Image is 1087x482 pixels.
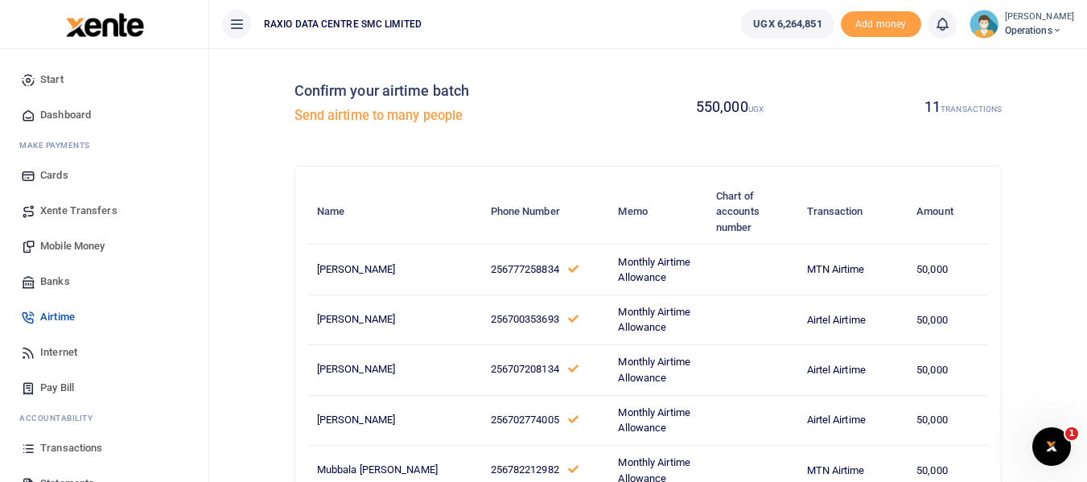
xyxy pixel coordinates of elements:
span: 256700353693 [491,313,559,325]
img: profile-user [970,10,998,39]
span: Internet [40,344,77,360]
span: Banks [40,274,70,290]
span: Transactions [40,440,102,456]
td: 50,000 [908,245,988,295]
span: Cards [40,167,68,183]
a: Transactions [13,431,196,466]
span: Mobile Money [40,238,105,254]
span: Operations [1005,23,1074,38]
span: 256707208134 [491,363,559,375]
span: Pay Bill [40,380,74,396]
a: This number has been validated [568,263,578,275]
a: Cards [13,158,196,193]
td: MTN Airtime [797,245,908,295]
td: Airtel Airtime [797,345,908,395]
span: 256702774005 [491,414,559,426]
td: Monthly Airtime Allowance [609,395,707,445]
a: Airtime [13,299,196,335]
span: Start [40,72,64,88]
a: Start [13,62,196,97]
a: Add money [841,17,921,29]
span: 256777258834 [491,263,559,275]
a: This number has been validated [568,414,578,426]
span: 1 [1065,427,1078,440]
td: Monthly Airtime Allowance [609,245,707,295]
td: Monthly Airtime Allowance [609,295,707,344]
span: Mubbala [PERSON_NAME] [317,463,438,476]
a: logo-small logo-large logo-large [64,18,144,30]
td: Airtel Airtime [797,395,908,445]
span: [PERSON_NAME] [317,414,395,426]
small: UGX [748,105,764,113]
span: [PERSON_NAME] [317,313,395,325]
a: Internet [13,335,196,370]
span: Add money [841,11,921,38]
a: This number has been validated [568,363,578,375]
th: Memo: activate to sort column ascending [609,179,707,245]
th: Name: activate to sort column descending [308,179,482,245]
th: Amount: activate to sort column ascending [908,179,988,245]
li: Ac [13,406,196,431]
img: logo-large [66,13,144,37]
th: Chart of accounts number: activate to sort column ascending [707,179,798,245]
td: Airtel Airtime [797,295,908,344]
li: Toup your wallet [841,11,921,38]
span: [PERSON_NAME] [317,263,395,275]
th: Phone Number: activate to sort column ascending [481,179,609,245]
span: countability [31,414,93,422]
li: M [13,133,196,158]
small: [PERSON_NAME] [1005,10,1074,24]
h4: Confirm your airtime batch [294,82,642,100]
span: Airtime [40,309,75,325]
span: RAXIO DATA CENTRE SMC LIMITED [257,17,428,31]
td: 50,000 [908,295,988,344]
span: [PERSON_NAME] [317,363,395,375]
a: Dashboard [13,97,196,133]
span: ake Payments [27,141,90,150]
td: 50,000 [908,345,988,395]
small: TRANSACTIONS [941,105,1002,113]
h5: Send airtime to many people [294,108,642,124]
td: Monthly Airtime Allowance [609,345,707,395]
label: 11 [924,96,1002,117]
a: Pay Bill [13,370,196,406]
a: profile-user [PERSON_NAME] Operations [970,10,1074,39]
th: Transaction: activate to sort column ascending [797,179,908,245]
span: Xente Transfers [40,203,117,219]
span: UGX 6,264,851 [753,16,821,32]
li: Wallet ballance [735,10,840,39]
span: Dashboard [40,107,91,123]
a: Mobile Money [13,229,196,264]
a: Xente Transfers [13,193,196,229]
label: 550,000 [696,96,764,117]
td: 50,000 [908,395,988,445]
a: UGX 6,264,851 [741,10,834,39]
iframe: Intercom live chat [1032,427,1071,466]
a: Banks [13,264,196,299]
a: This number has been validated [568,313,578,325]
